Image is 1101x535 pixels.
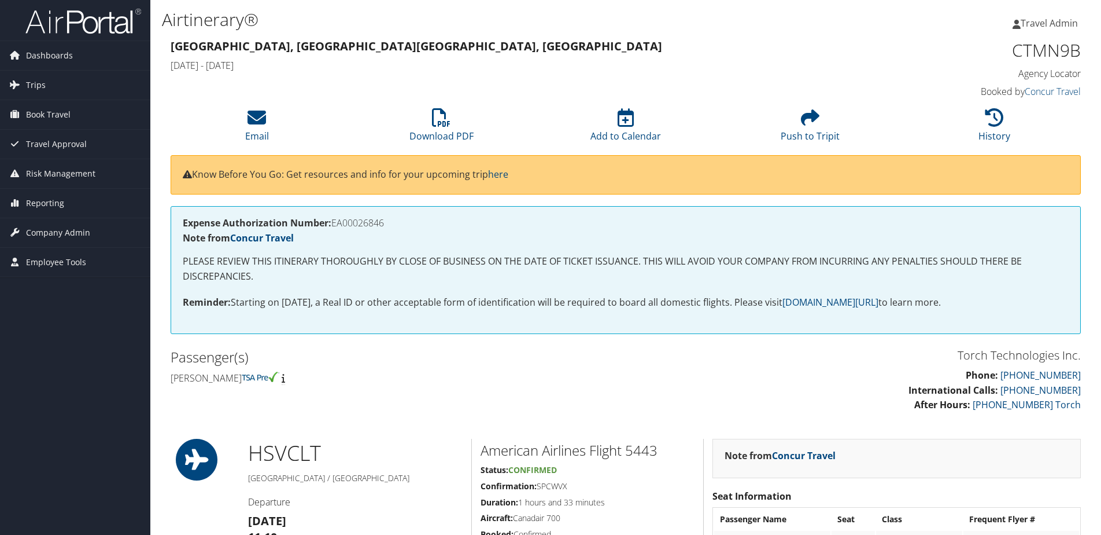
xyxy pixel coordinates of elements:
[26,189,64,218] span: Reporting
[162,8,780,32] h1: Airtinerary®
[26,71,46,100] span: Trips
[866,85,1081,98] h4: Booked by
[171,347,617,367] h2: Passenger(s)
[725,449,836,462] strong: Note from
[914,398,970,411] strong: After Hours:
[966,369,998,382] strong: Phone:
[171,372,617,384] h4: [PERSON_NAME]
[866,67,1081,80] h4: Agency Locator
[1000,384,1081,397] a: [PHONE_NUMBER]
[245,115,269,142] a: Email
[248,513,286,529] strong: [DATE]
[171,59,849,72] h4: [DATE] - [DATE]
[26,41,73,70] span: Dashboards
[1013,6,1089,41] a: Travel Admin
[26,218,90,247] span: Company Admin
[963,509,1079,530] th: Frequent Flyer #
[183,167,1069,182] p: Know Before You Go: Get resources and info for your upcoming trip
[481,512,513,523] strong: Aircraft:
[908,384,998,397] strong: International Calls:
[481,441,694,460] h2: American Airlines Flight 5443
[781,115,840,142] a: Push to Tripit
[183,218,1069,228] h4: EA00026846
[1000,369,1081,382] a: [PHONE_NUMBER]
[409,115,474,142] a: Download PDF
[481,464,508,475] strong: Status:
[772,449,836,462] a: Concur Travel
[782,296,878,309] a: [DOMAIN_NAME][URL]
[183,217,331,229] strong: Expense Authorization Number:
[481,481,694,492] h5: SPCWVX
[248,439,463,468] h1: HSV CLT
[1025,85,1081,98] a: Concur Travel
[832,509,875,530] th: Seat
[26,100,71,129] span: Book Travel
[481,497,694,508] h5: 1 hours and 33 minutes
[183,295,1069,310] p: Starting on [DATE], a Real ID or other acceptable form of identification will be required to boar...
[481,512,694,524] h5: Canadair 700
[183,296,231,309] strong: Reminder:
[183,254,1069,284] p: PLEASE REVIEW THIS ITINERARY THOROUGHLY BY CLOSE OF BUSINESS ON THE DATE OF TICKET ISSUANCE. THIS...
[488,168,508,181] a: here
[26,159,95,188] span: Risk Management
[183,232,294,244] strong: Note from
[248,496,463,508] h4: Departure
[481,481,537,492] strong: Confirmation:
[481,497,518,508] strong: Duration:
[26,248,86,277] span: Employee Tools
[248,472,463,484] h5: [GEOGRAPHIC_DATA] / [GEOGRAPHIC_DATA]
[230,232,294,244] a: Concur Travel
[590,115,661,142] a: Add to Calendar
[973,398,1081,411] a: [PHONE_NUMBER] Torch
[1021,17,1078,30] span: Travel Admin
[866,38,1081,63] h1: CTMN9B
[508,464,557,475] span: Confirmed
[712,490,792,503] strong: Seat Information
[634,347,1081,364] h3: Torch Technologies Inc.
[171,38,662,54] strong: [GEOGRAPHIC_DATA], [GEOGRAPHIC_DATA] [GEOGRAPHIC_DATA], [GEOGRAPHIC_DATA]
[714,509,830,530] th: Passenger Name
[25,8,141,35] img: airportal-logo.png
[876,509,962,530] th: Class
[26,130,87,159] span: Travel Approval
[978,115,1010,142] a: History
[242,372,279,382] img: tsa-precheck.png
